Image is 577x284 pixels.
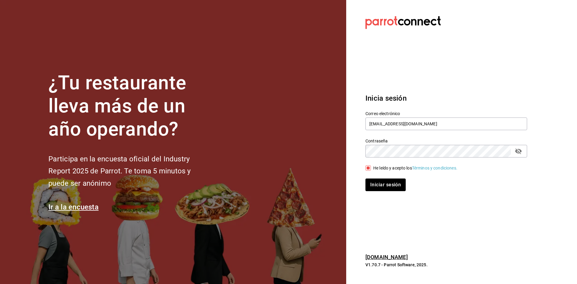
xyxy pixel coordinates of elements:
label: Contraseña [365,139,527,143]
a: Ir a la encuesta [48,203,99,211]
div: He leído y acepto los [373,165,457,171]
input: Ingresa tu correo electrónico [365,118,527,130]
button: Iniciar sesión [365,179,406,191]
label: Correo electrónico [365,111,527,116]
a: Términos y condiciones. [412,166,457,170]
h2: Participa en la encuesta oficial del Industry Report 2025 de Parrot. Te toma 5 minutos y puede se... [48,153,211,190]
a: [DOMAIN_NAME] [365,254,408,260]
h1: ¿Tu restaurante lleva más de un año operando? [48,72,211,141]
p: V1.70.7 - Parrot Software, 2025. [365,262,527,268]
button: passwordField [513,146,524,156]
h3: Inicia sesión [365,93,527,104]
